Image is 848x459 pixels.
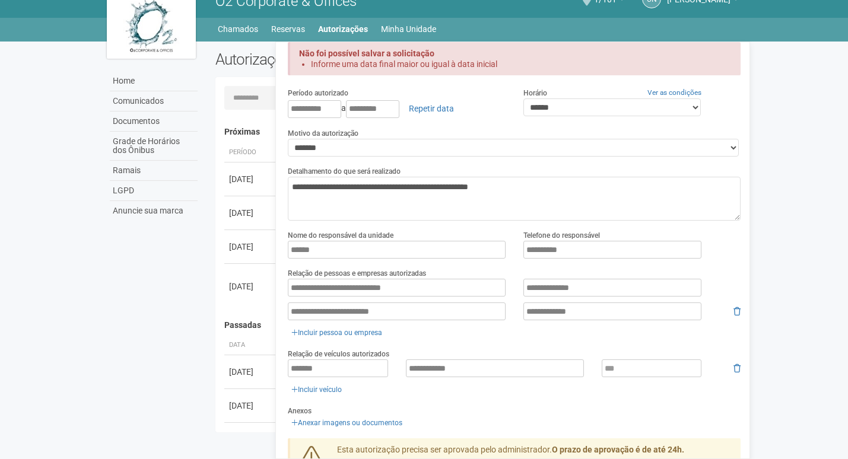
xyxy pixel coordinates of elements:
a: Comunicados [110,91,198,111]
a: Grade de Horários dos Ônibus [110,132,198,161]
label: Telefone do responsável [523,230,600,241]
a: Autorizações [318,21,368,37]
label: Relação de pessoas e empresas autorizadas [288,268,426,279]
label: Anexos [288,406,312,416]
div: [DATE] [229,207,273,219]
a: LGPD [110,181,198,201]
div: [DATE] [229,241,273,253]
a: Home [110,71,198,91]
a: Repetir data [401,98,462,119]
a: Documentos [110,111,198,132]
label: Motivo da autorização [288,128,358,139]
th: Período [224,143,278,162]
strong: Não foi possível salvar a solicitação [299,49,434,58]
i: Remover [733,364,741,372]
h4: Próximas [224,128,733,136]
a: Reservas [271,21,305,37]
a: Ramais [110,161,198,181]
li: Informe uma data final maior ou igual à data inicial [311,59,720,69]
label: Detalhamento do que será realizado [288,166,401,177]
label: Relação de veículos autorizados [288,349,389,359]
div: a [288,98,506,119]
a: Incluir pessoa ou empresa [288,326,386,339]
strong: O prazo de aprovação é de até 24h. [552,445,684,454]
h4: Passadas [224,321,733,330]
a: Minha Unidade [381,21,436,37]
div: [DATE] [229,400,273,412]
div: [DATE] [229,366,273,378]
a: Ver as condições [647,88,701,97]
div: [DATE] [229,280,273,292]
label: Período autorizado [288,88,348,98]
th: Data [224,336,278,355]
i: Remover [733,307,741,315]
a: Chamados [218,21,258,37]
a: Incluir veículo [288,383,345,396]
div: [DATE] [229,173,273,185]
a: Anexar imagens ou documentos [288,416,406,429]
h2: Autorizações [215,50,469,68]
label: Horário [523,88,547,98]
a: Anuncie sua marca [110,201,198,221]
label: Nome do responsável da unidade [288,230,393,241]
